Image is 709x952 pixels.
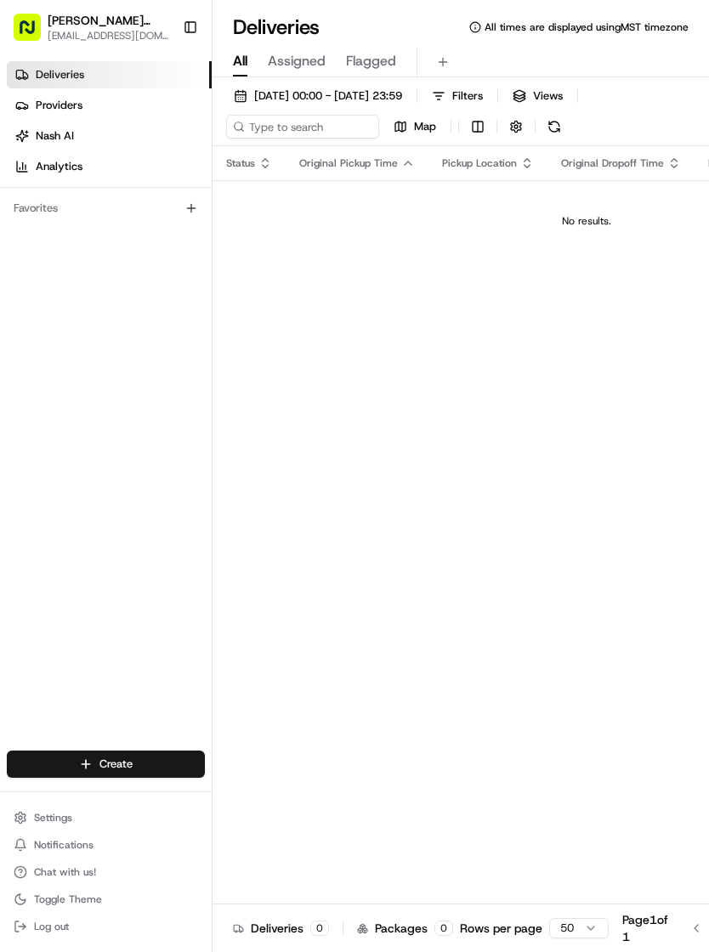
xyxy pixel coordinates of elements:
[7,61,212,88] a: Deliveries
[226,156,255,170] span: Status
[622,911,668,945] div: Page 1 of 1
[36,128,74,144] span: Nash AI
[17,162,48,193] img: 1736555255976-a54dd68f-1ca7-489b-9aae-adbdc363a1c4
[44,110,281,127] input: Clear
[485,20,689,34] span: All times are displayed using MST timezone
[452,88,483,104] span: Filters
[48,29,169,42] button: [EMAIL_ADDRESS][DOMAIN_NAME]
[7,751,205,778] button: Create
[36,159,82,174] span: Analytics
[34,865,96,879] span: Chat with us!
[161,246,273,263] span: API Documentation
[7,92,212,119] a: Providers
[34,246,130,263] span: Knowledge Base
[434,921,453,936] div: 0
[137,240,280,270] a: 💻API Documentation
[17,248,31,262] div: 📗
[144,248,157,262] div: 💻
[34,920,69,933] span: Log out
[299,156,398,170] span: Original Pickup Time
[233,51,247,71] span: All
[34,892,102,906] span: Toggle Theme
[414,119,436,134] span: Map
[226,84,410,108] button: [DATE] 00:00 - [DATE] 23:59
[542,115,566,139] button: Refresh
[36,98,82,113] span: Providers
[289,167,309,188] button: Start new chat
[233,14,320,41] h1: Deliveries
[7,860,205,884] button: Chat with us!
[386,115,444,139] button: Map
[357,920,453,937] div: Packages
[58,162,279,179] div: Start new chat
[7,806,205,830] button: Settings
[460,920,542,937] p: Rows per page
[533,88,563,104] span: Views
[7,7,176,48] button: [PERSON_NAME] Garden - [GEOGRAPHIC_DATA][EMAIL_ADDRESS][DOMAIN_NAME]
[7,833,205,857] button: Notifications
[7,153,212,180] a: Analytics
[442,156,517,170] span: Pickup Location
[310,921,329,936] div: 0
[34,811,72,824] span: Settings
[7,195,205,222] div: Favorites
[17,68,309,95] p: Welcome 👋
[424,84,491,108] button: Filters
[36,67,84,82] span: Deliveries
[58,179,215,193] div: We're available if you need us!
[7,122,212,150] a: Nash AI
[17,17,51,51] img: Nash
[169,288,206,301] span: Pylon
[268,51,326,71] span: Assigned
[505,84,570,108] button: Views
[99,756,133,772] span: Create
[34,838,94,852] span: Notifications
[10,240,137,270] a: 📗Knowledge Base
[7,915,205,938] button: Log out
[48,12,169,29] button: [PERSON_NAME] Garden - [GEOGRAPHIC_DATA]
[561,156,664,170] span: Original Dropoff Time
[254,88,402,104] span: [DATE] 00:00 - [DATE] 23:59
[120,287,206,301] a: Powered byPylon
[7,887,205,911] button: Toggle Theme
[346,51,396,71] span: Flagged
[233,920,329,937] div: Deliveries
[226,115,379,139] input: Type to search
